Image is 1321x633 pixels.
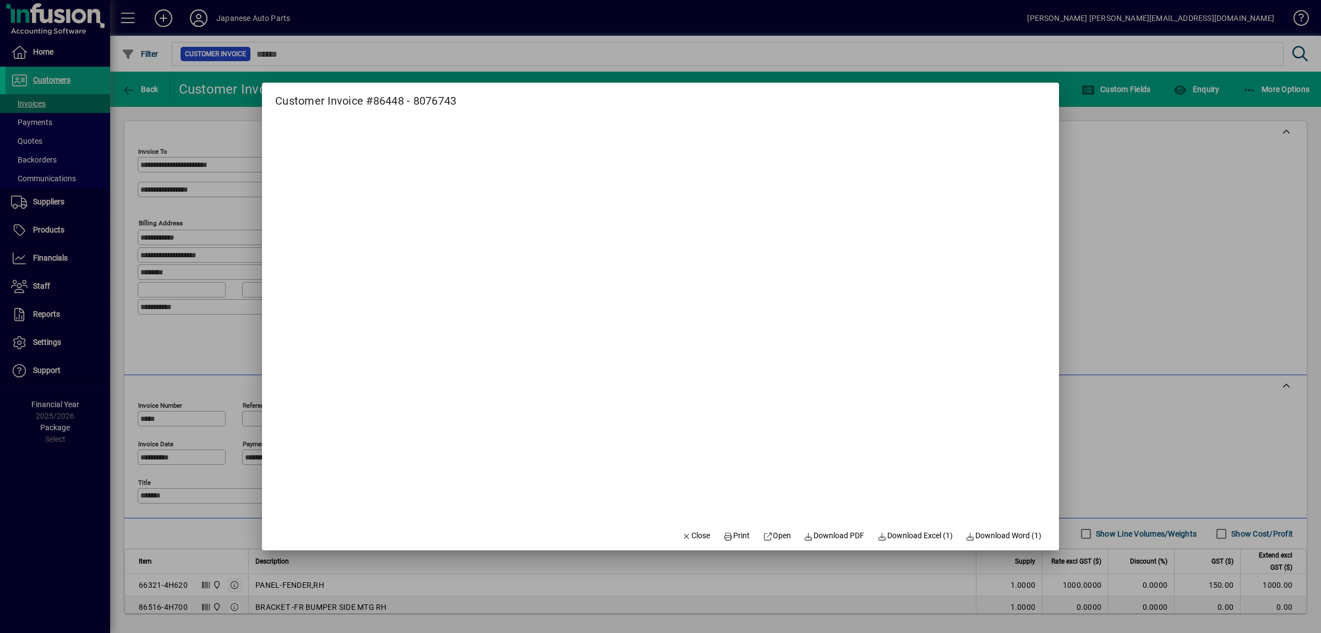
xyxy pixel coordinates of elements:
a: Open [758,526,795,546]
a: Download PDF [800,526,869,546]
button: Print [719,526,754,546]
span: Open [763,530,791,542]
span: Download Excel (1) [877,530,953,542]
span: Print [723,530,750,542]
button: Close [678,526,715,546]
span: Download Word (1) [966,530,1042,542]
span: Close [682,530,711,542]
button: Download Excel (1) [873,526,957,546]
h2: Customer Invoice #86448 - 8076743 [262,83,470,110]
span: Download PDF [804,530,865,542]
button: Download Word (1) [962,526,1046,546]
